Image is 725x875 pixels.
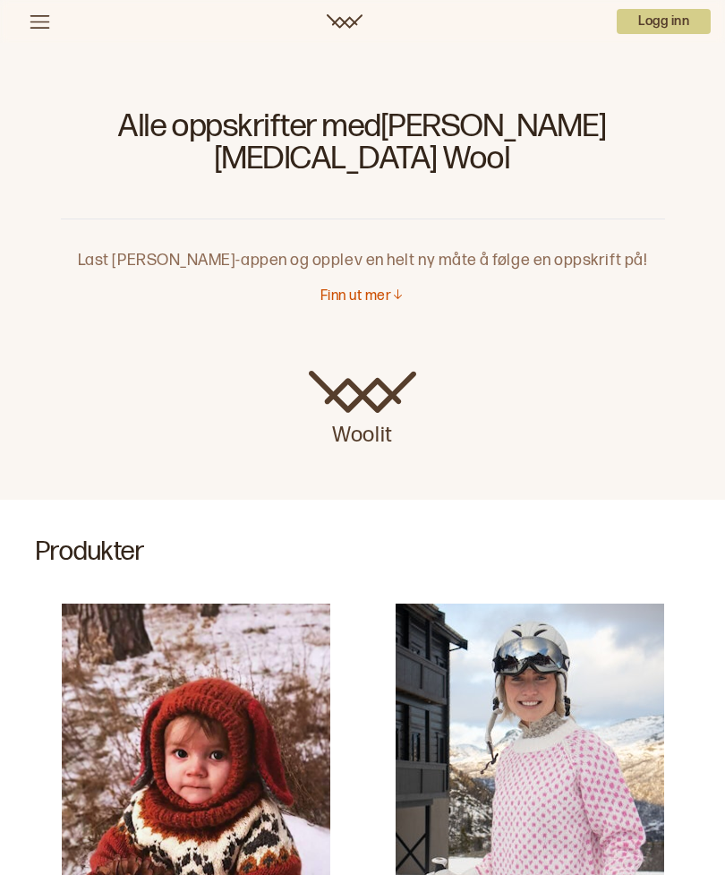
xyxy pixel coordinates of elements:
img: Woolit [309,371,416,414]
p: Logg inn [617,9,711,34]
p: Finn ut mer [320,287,391,306]
p: Woolit [309,414,416,450]
a: Woolit [327,14,362,29]
a: Woolit [309,371,416,450]
p: Last [PERSON_NAME]-appen og opplev en helt ny måte å følge en oppskrift på! [61,219,665,273]
h1: Alle oppskrifter med [PERSON_NAME] [MEDICAL_DATA] Wool [61,107,665,190]
button: Finn ut mer [320,287,405,306]
button: User dropdown [617,9,711,34]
